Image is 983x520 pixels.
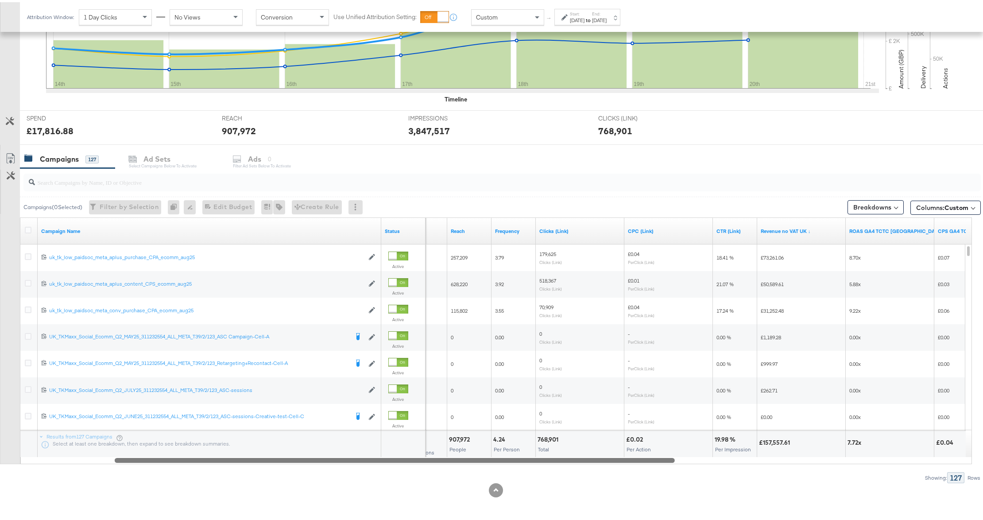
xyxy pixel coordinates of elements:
span: £0.06 [938,305,949,312]
text: Delivery [919,64,927,86]
span: 0 [539,355,542,361]
sub: Per Click (Link) [628,417,654,422]
label: End: [592,9,607,15]
div: £0.04 [936,436,956,445]
div: 127 [947,470,964,481]
span: No Views [174,11,201,19]
span: 5.88x [849,279,861,285]
sub: Clicks (Link) [539,337,562,342]
a: The number of people your ad was served to. [451,225,488,233]
a: Revenue minus VAT UK [761,225,842,233]
span: 518,367 [539,275,556,282]
span: 1 Day Clicks [84,11,117,19]
div: 907,972 [222,122,256,135]
span: £73,261.06 [761,252,784,259]
span: 3.55 [495,305,504,312]
span: 9.22x [849,305,861,312]
div: £157,557.61 [759,436,793,445]
a: Your campaign name. [41,225,378,233]
div: 768,901 [598,122,632,135]
a: UK_TKMaxx_Social_Ecomm_Q2_JULY25_311232554_ALL_META_T39/2/123_ASC-sessions [49,384,364,392]
span: 179,625 [539,248,556,255]
span: £0.03 [938,279,949,285]
span: 21.07 % [716,279,734,285]
span: 628,220 [451,279,468,285]
span: 0.00 % [716,358,731,365]
sub: Per Click (Link) [628,337,654,342]
span: 3.92 [495,279,504,285]
span: Columns: [916,201,968,210]
span: £0.00 [938,358,949,365]
span: Per Person [494,444,520,450]
a: The average cost for each link click you've received from your ad. [628,225,709,233]
span: 18.41 % [716,252,734,259]
span: £0.00 [938,411,949,418]
span: £999.97 [761,358,778,365]
span: 0.00 [495,332,504,338]
span: 0 [451,411,453,418]
div: UK_TKMaxx_Social_Ecomm_Q2_JUNE25_311232554_ALL_META_T39/2/123_ASC-sessions-Creative-test-Cell-C [49,411,348,418]
span: £0.01 [628,275,639,282]
a: uk_tk_low_paidsoc_meta_aplus_purchase_CPA_ecomm_aug25 [49,252,364,259]
div: 7.72x [848,436,864,445]
span: - [628,355,630,361]
div: Showing: [925,473,947,479]
div: Campaigns ( 0 Selected) [23,201,82,209]
span: £0.00 [761,411,772,418]
label: Active [388,314,408,320]
span: Total [538,444,549,450]
div: UK_TKMaxx_Social_Ecomm_Q2_JULY25_311232554_ALL_META_T39/2/123_ASC-sessions [49,384,364,392]
span: 115,802 [451,305,468,312]
span: Custom [476,11,498,19]
strong: to [584,15,592,21]
div: 3,847,517 [408,122,450,135]
a: uk_tk_low_paidsoc_meta_conv_purchase_CPA_ecomm_aug25 [49,305,364,312]
sub: Per Click (Link) [628,257,654,263]
label: Start: [570,9,584,15]
a: UK_TKMaxx_Social_Ecomm_Q2_MAY25_311232554_ALL_META_T39/2/123_ASC Campaign-Cell-A [49,331,348,340]
span: Per Impression [715,444,751,450]
label: Active [388,261,408,267]
div: Campaigns [40,152,79,162]
span: £0.00 [938,332,949,338]
a: The average number of times your ad was served to each person. [495,225,532,233]
span: £31,252.48 [761,305,784,312]
a: ROAS for weekly reporting using GA4 data and TCTC [849,225,942,233]
span: People [449,444,466,450]
div: [DATE] [592,15,607,22]
label: Use Unified Attribution Setting: [333,11,417,19]
label: Active [388,288,408,294]
button: Breakdowns [848,198,904,212]
span: Custom [944,202,968,210]
span: 8.70x [849,252,861,259]
div: UK_TKMaxx_Social_Ecomm_Q2_MAY25_311232554_ALL_META_T39/2/123_Retargeting+Recontact-Cell-A [49,357,348,365]
a: UK_TKMaxx_Social_Ecomm_Q2_JUNE25_311232554_ALL_META_T39/2/123_ASC-sessions-Creative-test-Cell-C [49,411,348,419]
span: 0.00x [849,411,861,418]
a: uk_tk_low_paidsoc_meta_aplus_content_CPS_ecomm_aug25 [49,278,364,286]
button: Columns:Custom [910,198,981,213]
a: The number of clicks received on a link in your ad divided by the number of impressions. [716,225,754,233]
span: 0 [539,408,542,415]
div: Timeline [445,93,468,101]
span: 0.00 [495,411,504,418]
span: 0.00 % [716,411,731,418]
span: 0 [539,381,542,388]
div: 0 [168,198,184,212]
span: 3.79 [495,252,504,259]
div: Rows [967,473,981,479]
a: The number of clicks on links appearing on your ad or Page that direct people to your sites off F... [539,225,621,233]
span: £0.00 [938,385,949,392]
div: uk_tk_low_paidsoc_meta_aplus_purchase_CPA_ecomm_aug25 [49,252,364,259]
span: 17.24 % [716,305,734,312]
span: 0.00x [849,332,861,338]
span: 0.00 [495,358,504,365]
span: - [628,328,630,335]
label: Active [388,368,408,373]
span: - [628,408,630,415]
label: Active [388,421,408,427]
span: REACH [222,112,288,120]
span: CLICKS (LINK) [598,112,665,120]
sub: Clicks (Link) [539,310,562,316]
div: £0.02 [626,433,646,442]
